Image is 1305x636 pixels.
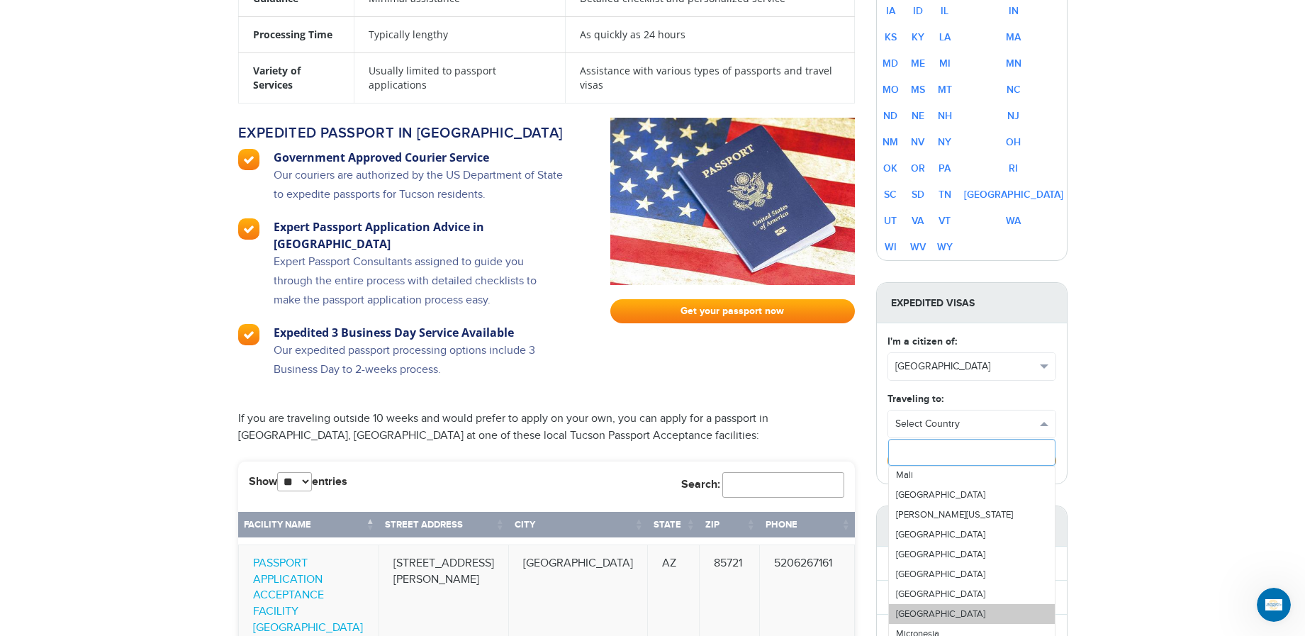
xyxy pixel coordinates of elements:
[274,324,565,341] h3: Expedited 3 Business Day Service Available
[911,84,925,96] a: MS
[877,283,1067,323] strong: Expedited Visas
[681,472,844,498] label: Search:
[1257,588,1291,622] iframe: Intercom live chat
[938,110,952,122] a: NH
[887,391,943,406] label: Traveling to:
[274,341,565,394] p: Our expedited passport processing options include 3 Business Day to 2-weeks process.
[913,5,923,17] a: ID
[887,334,957,349] label: I'm a citizen of:
[939,57,951,69] a: MI
[274,218,565,252] h3: Expert Passport Application Advice in [GEOGRAPHIC_DATA]
[883,136,898,148] a: NM
[938,84,952,96] a: MT
[1006,31,1021,43] a: MA
[274,166,565,218] p: Our couriers are authorized by the US Department of State to expedite passports for Tucson reside...
[885,241,897,253] a: WI
[896,588,985,600] span: [GEOGRAPHIC_DATA]
[1006,136,1021,148] a: OH
[722,472,844,498] input: Search:
[1009,5,1019,17] a: IN
[877,506,1067,547] strong: Tucson Visa Services
[700,512,760,545] th: Zip: activate to sort column ascending
[883,84,899,96] a: MO
[888,353,1055,380] button: [GEOGRAPHIC_DATA]
[274,252,565,324] p: Expert Passport Consultants assigned to guide you through the entire process with detailed checkl...
[964,189,1063,201] a: [GEOGRAPHIC_DATA]
[610,299,855,323] a: Get your passport now
[253,28,332,41] strong: Processing Time
[1006,215,1021,227] a: WA
[565,52,854,103] td: Assistance with various types of passports and travel visas
[937,241,953,253] a: WY
[888,411,1055,437] button: Select Country
[896,509,1013,520] span: [PERSON_NAME][US_STATE]
[887,449,1056,473] button: Get Started
[648,512,700,545] th: State: activate to sort column ascending
[885,31,897,43] a: KS
[939,31,951,43] a: LA
[884,215,897,227] a: UT
[912,189,924,201] a: SD
[1009,162,1018,174] a: RI
[896,608,985,620] span: [GEOGRAPHIC_DATA]
[939,162,951,174] a: PA
[896,469,913,481] span: Mali
[883,110,897,122] a: ND
[938,136,951,148] a: NY
[1006,57,1021,69] a: MN
[886,5,895,17] a: IA
[610,118,855,285] img: passport-fast
[896,569,985,580] span: [GEOGRAPHIC_DATA]
[274,149,565,166] h3: Government Approved Courier Service
[911,136,924,148] a: NV
[238,125,565,142] h2: Expedited passport in [GEOGRAPHIC_DATA]
[883,162,897,174] a: OK
[941,5,948,17] a: IL
[895,417,1036,431] span: Select Country
[253,64,301,91] strong: Variety of Services
[896,489,985,501] span: [GEOGRAPHIC_DATA]
[911,57,925,69] a: ME
[883,57,898,69] a: MD
[760,512,854,545] th: Phone: activate to sort column ascending
[509,512,648,545] th: City: activate to sort column ascending
[895,359,1036,374] span: [GEOGRAPHIC_DATA]
[912,110,924,122] a: NE
[910,241,926,253] a: WV
[354,16,565,52] td: Typically lengthy
[277,472,312,491] select: Showentries
[912,215,924,227] a: VA
[249,472,347,491] label: Show entries
[911,162,925,174] a: OR
[354,52,565,103] td: Usually limited to passport applications
[379,512,509,545] th: Street Address: activate to sort column ascending
[238,512,380,545] th: Facility Name: activate to sort column descending
[238,411,855,445] p: If you are traveling outside 10 weeks and would prefer to apply on your own, you can apply for a ...
[939,215,951,227] a: VT
[1007,84,1021,96] a: NC
[565,16,854,52] td: As quickly as 24 hours
[1007,110,1019,122] a: NJ
[238,118,589,394] a: Expedited passport in [GEOGRAPHIC_DATA] Government Approved Courier Service Our couriers are auth...
[884,189,897,201] a: SC
[939,189,951,201] a: TN
[896,549,985,560] span: [GEOGRAPHIC_DATA]
[912,31,924,43] a: KY
[896,529,985,540] span: [GEOGRAPHIC_DATA]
